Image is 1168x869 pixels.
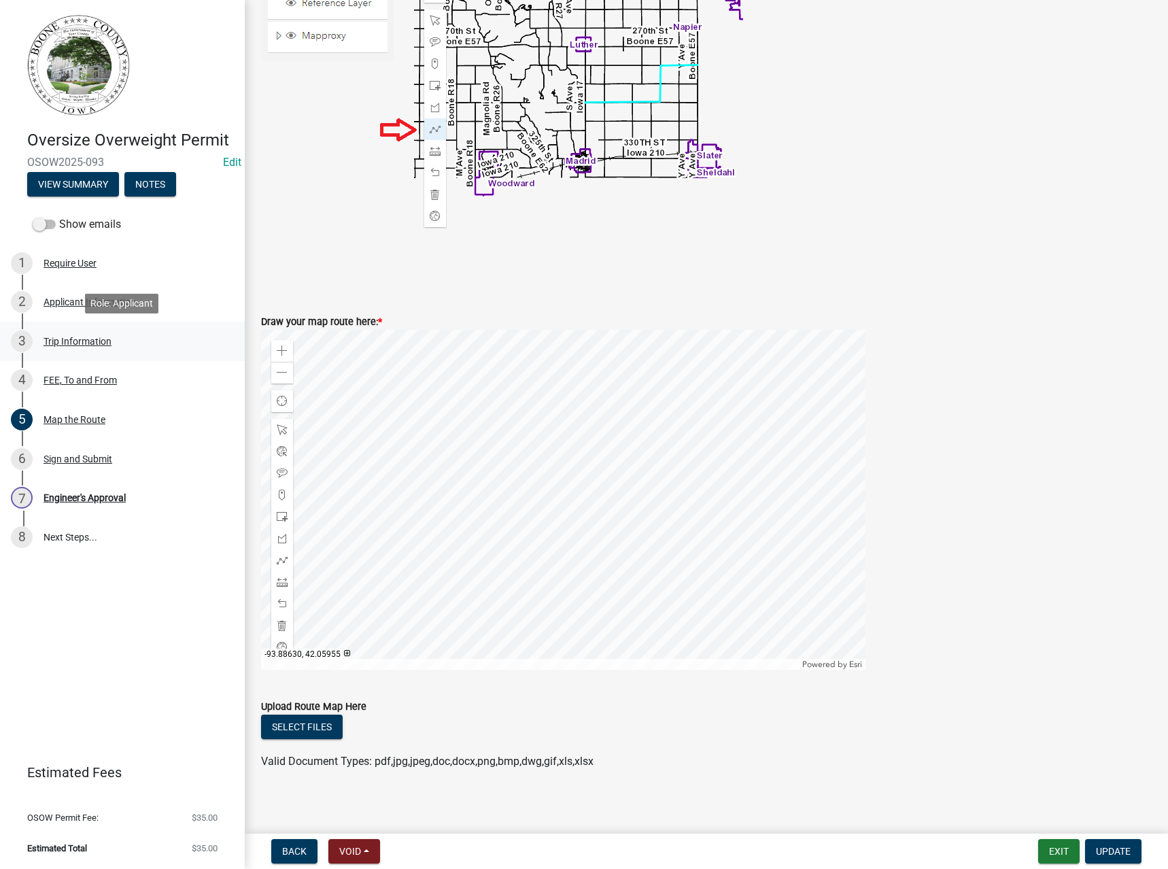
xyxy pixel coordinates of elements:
[11,252,33,274] div: 1
[27,156,218,169] span: OSOW2025-093
[271,839,317,864] button: Back
[192,813,218,822] span: $35.00
[11,291,33,313] div: 2
[11,526,33,548] div: 8
[271,390,293,412] div: Find my location
[261,702,366,712] label: Upload Route Map Here
[1085,839,1141,864] button: Update
[11,369,33,391] div: 4
[261,755,594,768] span: Valid Document Types: pdf,jpg,jpeg,doc,docx,png,bmp,dwg,gif,xls,xlsx
[192,844,218,853] span: $35.00
[271,362,293,384] div: Zoom out
[223,156,241,169] wm-modal-confirm: Edit Application Number
[44,493,126,502] div: Engineer's Approval
[27,14,131,116] img: Boone County, Iowa
[223,156,241,169] a: Edit
[799,659,865,670] div: Powered by
[271,340,293,362] div: Zoom in
[44,258,97,268] div: Require User
[1038,839,1080,864] button: Exit
[27,172,119,197] button: View Summary
[124,172,176,197] button: Notes
[11,330,33,352] div: 3
[282,846,307,857] span: Back
[11,409,33,430] div: 5
[261,318,382,327] label: Draw your map route here:
[328,839,380,864] button: Void
[44,454,112,464] div: Sign and Submit
[1096,846,1131,857] span: Update
[44,415,105,424] div: Map the Route
[44,337,111,346] div: Trip Information
[849,660,862,669] a: Esri
[33,216,121,233] label: Show emails
[11,487,33,509] div: 7
[11,759,223,786] a: Estimated Fees
[27,813,99,822] span: OSOW Permit Fee:
[339,846,361,857] span: Void
[124,180,176,190] wm-modal-confirm: Notes
[27,131,234,150] h4: Oversize Overweight Permit
[44,297,136,307] div: Applicant Information
[11,448,33,470] div: 6
[85,294,158,313] div: Role: Applicant
[261,715,343,739] button: Select files
[44,375,117,385] div: FEE, To and From
[27,180,119,190] wm-modal-confirm: Summary
[27,844,87,853] span: Estimated Total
